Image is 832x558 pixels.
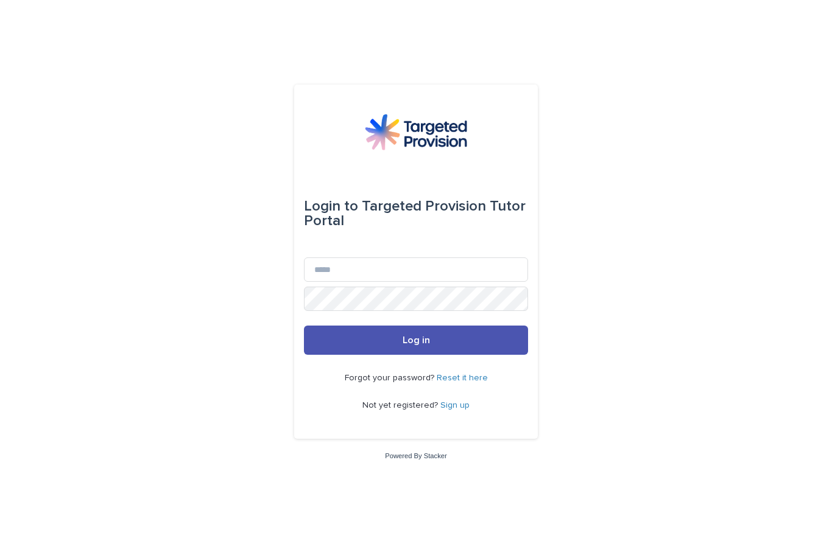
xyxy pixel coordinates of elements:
[304,199,358,214] span: Login to
[362,401,440,410] span: Not yet registered?
[440,401,470,410] a: Sign up
[403,335,430,345] span: Log in
[385,452,446,459] a: Powered By Stacker
[304,326,528,355] button: Log in
[304,189,528,238] div: Targeted Provision Tutor Portal
[345,374,437,382] span: Forgot your password?
[437,374,488,382] a: Reset it here
[365,114,467,150] img: M5nRWzHhSzIhMunXDL62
